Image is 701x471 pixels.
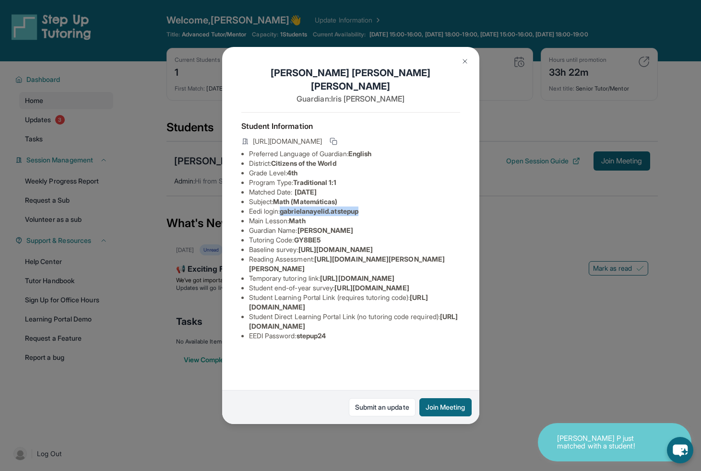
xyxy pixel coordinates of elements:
[320,274,394,282] span: [URL][DOMAIN_NAME]
[249,283,460,293] li: Student end-of-year survey :
[249,187,460,197] li: Matched Date:
[289,217,305,225] span: Math
[293,178,336,186] span: Traditional 1:1
[249,226,460,235] li: Guardian Name :
[557,435,653,450] p: [PERSON_NAME] P just matched with a student!
[280,207,358,215] span: gabrielanayelid.atstepup
[273,197,337,206] span: Math (Matemáticas)
[348,149,372,158] span: English
[249,254,460,274] li: Reading Assessment :
[249,197,460,207] li: Subject :
[297,332,326,340] span: stepup24
[249,245,460,254] li: Baseline survey :
[249,149,460,159] li: Preferred Language of Guardian:
[271,159,336,167] span: Citizens of the World
[241,93,460,104] p: Guardian: Iris [PERSON_NAME]
[249,207,460,216] li: Eedi login :
[249,235,460,245] li: Tutoring Code :
[297,226,354,234] span: [PERSON_NAME]
[249,168,460,178] li: Grade Level:
[667,437,693,463] button: chat-button
[295,188,317,196] span: [DATE]
[287,169,297,177] span: 4th
[249,312,460,331] li: Student Direct Learning Portal Link (no tutoring code required) :
[461,57,469,65] img: Close Icon
[249,331,460,341] li: EEDI Password :
[249,255,445,273] span: [URL][DOMAIN_NAME][PERSON_NAME][PERSON_NAME]
[241,120,460,132] h4: Student Information
[249,216,460,226] li: Main Lesson :
[328,136,339,147] button: Copy link
[349,398,416,416] a: Submit an update
[249,293,460,312] li: Student Learning Portal Link (requires tutoring code) :
[298,245,373,253] span: [URL][DOMAIN_NAME]
[334,284,409,292] span: [URL][DOMAIN_NAME]
[419,398,472,416] button: Join Meeting
[249,274,460,283] li: Temporary tutoring link :
[241,66,460,93] h1: [PERSON_NAME] [PERSON_NAME] [PERSON_NAME]
[294,236,321,244] span: GY8BE5
[249,178,460,187] li: Program Type:
[249,159,460,168] li: District:
[253,137,322,146] span: [URL][DOMAIN_NAME]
